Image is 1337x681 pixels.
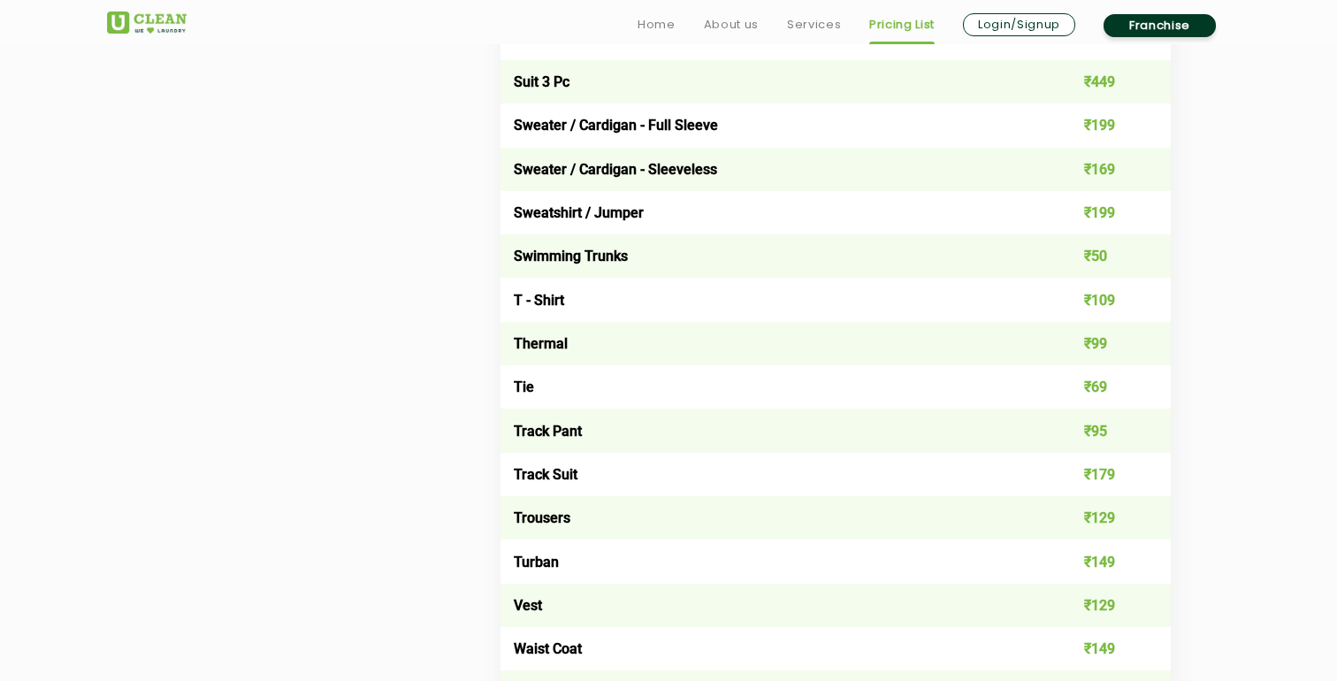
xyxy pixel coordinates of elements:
[107,11,187,34] img: UClean Laundry and Dry Cleaning
[500,539,1037,583] td: Turban
[1037,409,1172,452] td: ₹95
[500,409,1037,452] td: Track Pant
[500,148,1037,191] td: Sweater / Cardigan - Sleeveless
[1037,365,1172,409] td: ₹69
[500,453,1037,496] td: Track Suit
[704,14,759,35] a: About us
[1037,60,1172,103] td: ₹449
[1037,103,1172,147] td: ₹199
[1104,14,1216,37] a: Franchise
[1037,627,1172,670] td: ₹149
[1037,496,1172,539] td: ₹129
[500,191,1037,234] td: Sweatshirt / Jumper
[963,13,1075,36] a: Login/Signup
[1037,278,1172,321] td: ₹109
[638,14,676,35] a: Home
[1037,191,1172,234] td: ₹199
[500,103,1037,147] td: Sweater / Cardigan - Full Sleeve
[500,365,1037,409] td: Tie
[500,627,1037,670] td: Waist Coat
[500,322,1037,365] td: Thermal
[869,14,935,35] a: Pricing List
[1037,148,1172,191] td: ₹169
[787,14,841,35] a: Services
[500,278,1037,321] td: T - Shirt
[500,584,1037,627] td: Vest
[500,60,1037,103] td: Suit 3 Pc
[1037,322,1172,365] td: ₹99
[500,496,1037,539] td: Trousers
[1037,539,1172,583] td: ₹149
[1037,234,1172,278] td: ₹50
[1037,584,1172,627] td: ₹129
[500,234,1037,278] td: Swimming Trunks
[1037,453,1172,496] td: ₹179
